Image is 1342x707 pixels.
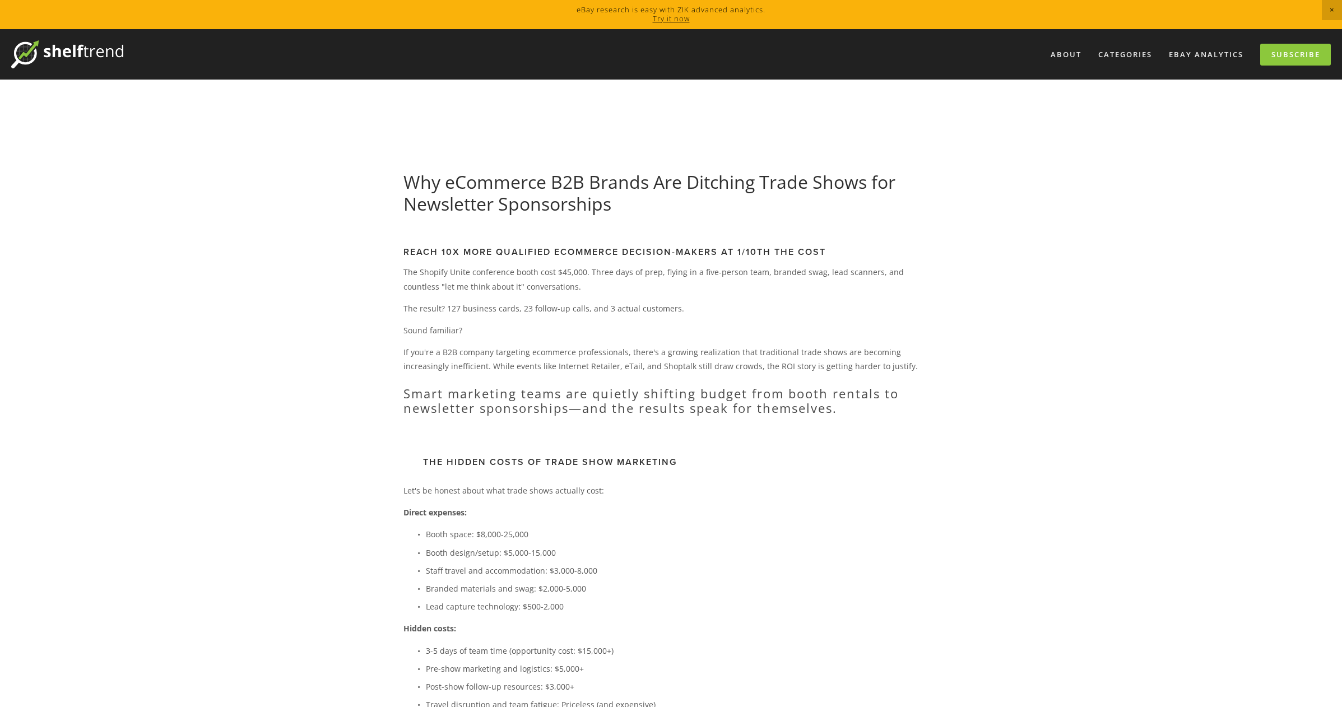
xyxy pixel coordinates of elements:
p: Lead capture technology: $500-2,000 [426,599,939,613]
p: Booth design/setup: $5,000-15,000 [426,546,939,560]
div: Categories [1091,45,1159,64]
p: Pre-show marketing and logistics: $5,000+ [426,662,939,676]
a: Subscribe [1260,44,1331,66]
p: Sound familiar? [403,323,939,337]
a: eBay Analytics [1162,45,1251,64]
h3: The Hidden Costs of Trade Show Marketing [423,457,920,467]
h3: Reach 10X more qualified ecommerce decision-makers at 1/10th the cost [403,246,939,257]
p: Booth space: $8,000-25,000 [426,527,939,541]
p: Let's be honest about what trade shows actually cost: [403,483,939,497]
p: If you're a B2B company targeting ecommerce professionals, there's a growing realization that tra... [403,345,939,373]
strong: Direct expenses: [403,507,467,518]
p: Post-show follow-up resources: $3,000+ [426,680,939,694]
p: Branded materials and swag: $2,000-5,000 [426,582,939,596]
p: 3-5 days of team time (opportunity cost: $15,000+) [426,644,939,658]
a: Try it now [653,13,690,24]
a: About [1043,45,1089,64]
h2: Smart marketing teams are quietly shifting budget from booth rentals to newsletter sponsorships—a... [403,386,939,416]
h1: Why eCommerce B2B Brands Are Ditching Trade Shows for Newsletter Sponsorships [403,171,939,215]
p: The Shopify Unite conference booth cost $45,000. Three days of prep, flying in a five-person team... [403,265,939,293]
p: Staff travel and accommodation: $3,000-8,000 [426,564,939,578]
p: The result? 127 business cards, 23 follow-up calls, and 3 actual customers. [403,301,939,315]
img: ShelfTrend [11,40,123,68]
strong: Hidden costs: [403,623,456,634]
